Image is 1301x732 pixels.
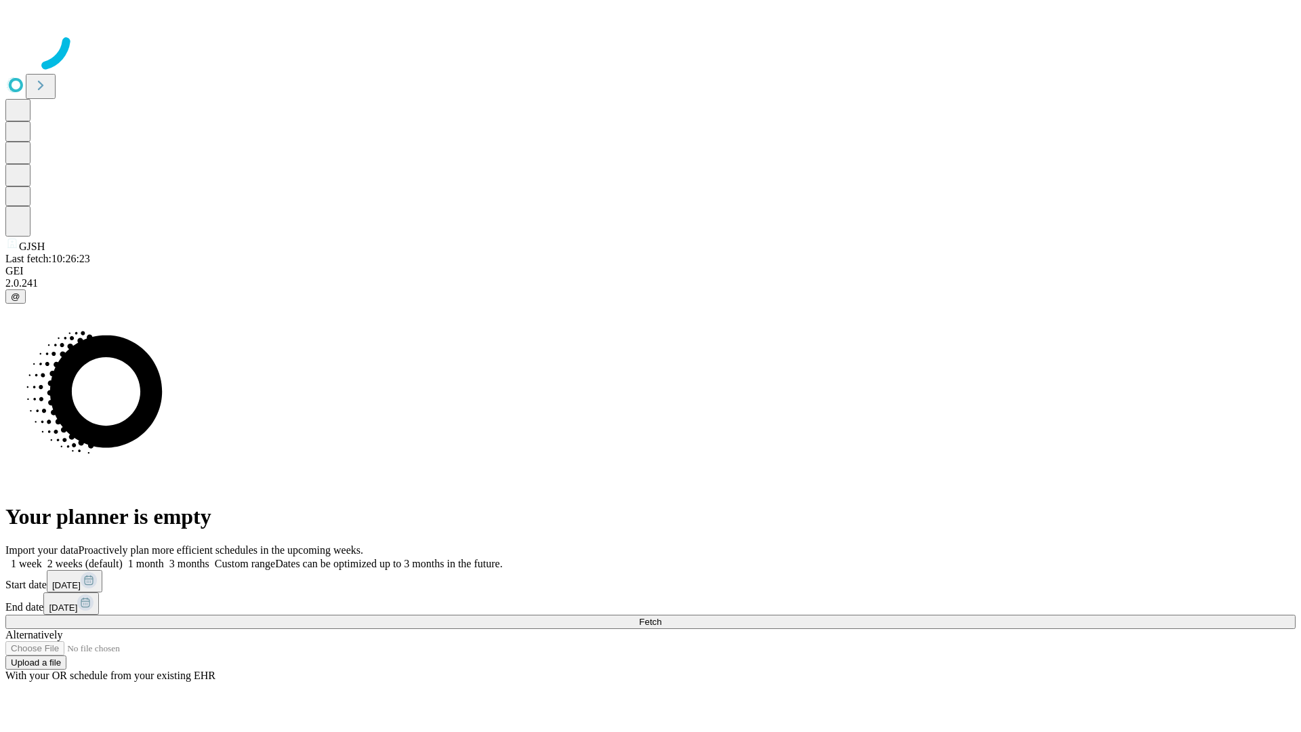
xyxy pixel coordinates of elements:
[5,277,1296,289] div: 2.0.241
[5,504,1296,529] h1: Your planner is empty
[5,253,90,264] span: Last fetch: 10:26:23
[5,265,1296,277] div: GEI
[5,289,26,304] button: @
[5,570,1296,592] div: Start date
[215,558,275,569] span: Custom range
[5,544,79,556] span: Import your data
[11,558,42,569] span: 1 week
[5,655,66,670] button: Upload a file
[19,241,45,252] span: GJSH
[49,603,77,613] span: [DATE]
[5,670,215,681] span: With your OR schedule from your existing EHR
[5,615,1296,629] button: Fetch
[43,592,99,615] button: [DATE]
[275,558,502,569] span: Dates can be optimized up to 3 months in the future.
[52,580,81,590] span: [DATE]
[639,617,661,627] span: Fetch
[169,558,209,569] span: 3 months
[47,558,123,569] span: 2 weeks (default)
[5,629,62,640] span: Alternatively
[11,291,20,302] span: @
[5,592,1296,615] div: End date
[47,570,102,592] button: [DATE]
[128,558,164,569] span: 1 month
[79,544,363,556] span: Proactively plan more efficient schedules in the upcoming weeks.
